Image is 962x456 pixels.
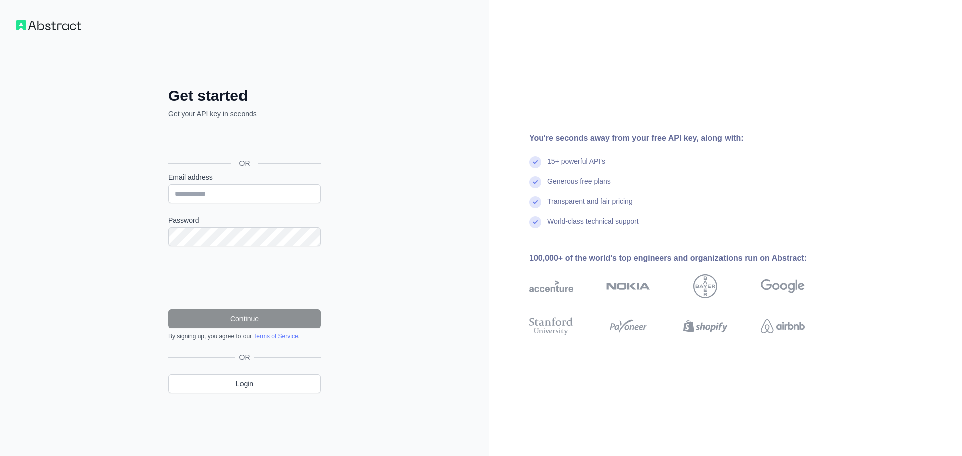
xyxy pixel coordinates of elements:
span: OR [235,352,254,362]
div: 100,000+ of the world's top engineers and organizations run on Abstract: [529,252,837,264]
div: You're seconds away from your free API key, along with: [529,132,837,144]
img: accenture [529,274,573,298]
label: Password [168,215,321,225]
img: check mark [529,216,541,228]
img: bayer [693,274,717,298]
img: check mark [529,156,541,168]
img: stanford university [529,315,573,337]
img: google [761,274,805,298]
img: shopify [683,315,728,337]
button: Continue [168,309,321,328]
div: Transparent and fair pricing [547,196,633,216]
span: OR [231,158,258,168]
h2: Get started [168,87,321,105]
div: World-class technical support [547,216,639,236]
p: Get your API key in seconds [168,109,321,119]
img: Workflow [16,20,81,30]
div: By signing up, you agree to our . [168,332,321,340]
div: Generous free plans [547,176,611,196]
img: nokia [606,274,650,298]
img: payoneer [606,315,650,337]
img: airbnb [761,315,805,337]
img: check mark [529,196,541,208]
a: Login [168,374,321,393]
iframe: reCAPTCHA [168,258,321,297]
label: Email address [168,172,321,182]
a: Terms of Service [253,333,298,340]
img: check mark [529,176,541,188]
iframe: Sign in with Google Button [163,130,324,152]
div: 15+ powerful API's [547,156,605,176]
